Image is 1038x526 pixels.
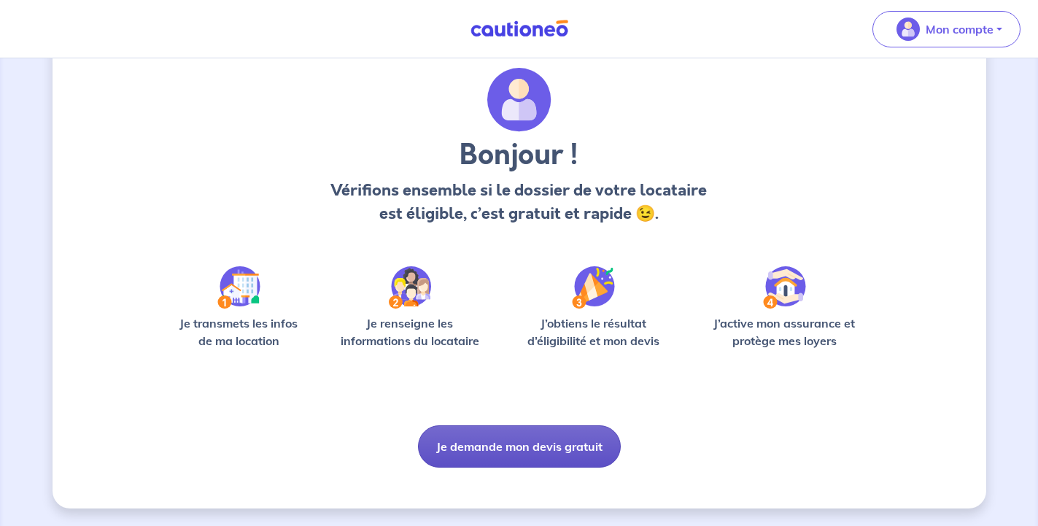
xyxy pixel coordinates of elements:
button: illu_account_valid_menu.svgMon compte [872,11,1020,47]
p: J’active mon assurance et protège mes loyers [700,314,869,349]
button: Je demande mon devis gratuit [418,425,621,468]
img: Cautioneo [465,20,574,38]
p: Mon compte [926,20,994,38]
p: Je renseigne les informations du locataire [332,314,489,349]
img: /static/90a569abe86eec82015bcaae536bd8e6/Step-1.svg [217,266,260,309]
img: /static/c0a346edaed446bb123850d2d04ad552/Step-2.svg [389,266,431,309]
p: J’obtiens le résultat d’éligibilité et mon devis [511,314,676,349]
h3: Bonjour ! [327,138,711,173]
p: Vérifions ensemble si le dossier de votre locataire est éligible, c’est gratuit et rapide 😉. [327,179,711,225]
p: Je transmets les infos de ma location [169,314,309,349]
img: /static/f3e743aab9439237c3e2196e4328bba9/Step-3.svg [572,266,615,309]
img: illu_account_valid_menu.svg [896,18,920,41]
img: /static/bfff1cf634d835d9112899e6a3df1a5d/Step-4.svg [763,266,806,309]
img: archivate [487,68,551,132]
